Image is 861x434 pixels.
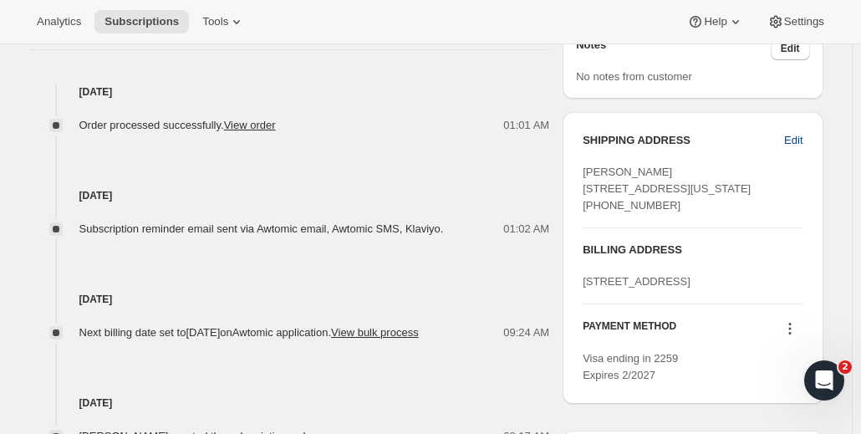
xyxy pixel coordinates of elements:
h4: [DATE] [29,187,550,204]
span: Settings [784,15,824,28]
button: Analytics [27,10,91,33]
button: Subscriptions [94,10,189,33]
span: 09:24 AM [503,324,549,341]
span: 2 [838,360,852,374]
h3: Notes [576,37,771,60]
button: Tools [192,10,255,33]
span: Next billing date set to [DATE] on Awtomic application . [79,326,419,339]
span: Tools [202,15,228,28]
span: Edit [781,42,800,55]
span: [STREET_ADDRESS] [583,275,690,288]
span: Edit [784,132,802,149]
button: Edit [774,127,813,154]
a: View order [224,119,276,131]
h3: SHIPPING ADDRESS [583,132,784,149]
iframe: Intercom live chat [804,360,844,401]
button: View bulk process [331,326,419,339]
h3: BILLING ADDRESS [583,242,802,258]
span: Visa ending in 2259 Expires 2/2027 [583,352,678,381]
span: Order processed successfully. [79,119,276,131]
h4: [DATE] [29,84,550,100]
span: No notes from customer [576,70,692,83]
span: Help [704,15,726,28]
span: Subscriptions [104,15,179,28]
span: 01:01 AM [503,117,549,134]
span: Subscription reminder email sent via Awtomic email, Awtomic SMS, Klaviyo. [79,222,444,235]
span: [PERSON_NAME] [STREET_ADDRESS][US_STATE] [PHONE_NUMBER] [583,166,751,212]
button: Settings [757,10,834,33]
button: Edit [771,37,810,60]
span: 01:02 AM [503,221,549,237]
h4: [DATE] [29,395,550,411]
span: Analytics [37,15,81,28]
h3: PAYMENT METHOD [583,319,676,342]
button: Help [677,10,753,33]
h4: [DATE] [29,291,550,308]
